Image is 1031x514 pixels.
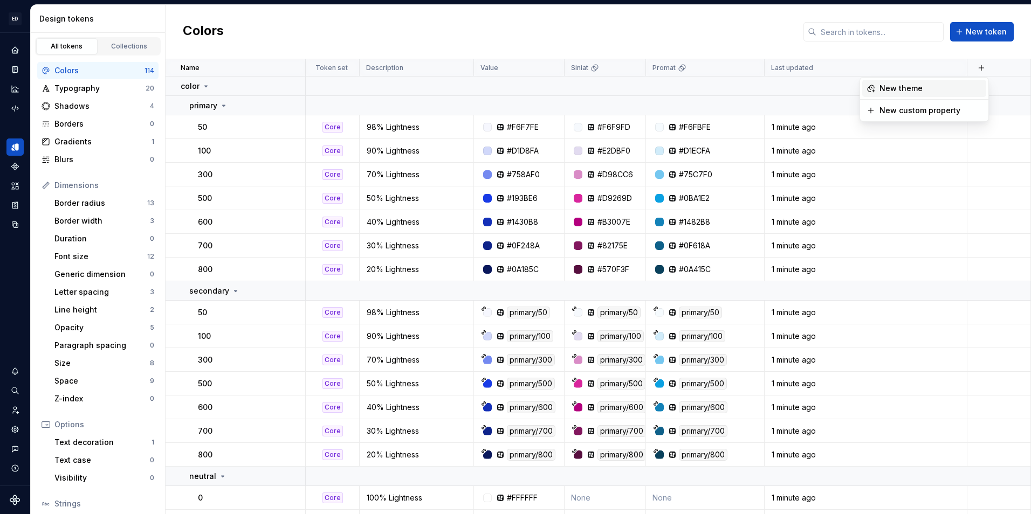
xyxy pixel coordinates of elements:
[322,193,343,204] div: Core
[322,426,343,436] div: Core
[765,355,966,365] div: 1 minute ago
[150,102,154,110] div: 4
[360,331,473,342] div: 90% Lightness
[9,12,22,25] div: ED
[198,378,212,389] p: 500
[6,138,24,156] a: Design tokens
[54,358,150,369] div: Size
[50,337,159,354] a: Paragraph spacing0
[6,80,24,98] div: Analytics
[54,473,150,483] div: Visibility
[507,354,555,366] div: primary/300
[37,115,159,133] a: Borders0
[480,64,498,72] p: Value
[322,122,343,133] div: Core
[181,81,200,92] p: color
[198,449,212,460] p: 800
[6,41,24,59] div: Home
[146,84,154,93] div: 20
[150,456,154,464] div: 0
[966,26,1007,37] span: New token
[507,122,539,133] div: #F6F7FE
[102,42,156,51] div: Collections
[507,492,538,503] div: #FFFFFF
[765,122,966,133] div: 1 minute ago
[646,486,765,510] td: None
[507,401,555,413] div: primary/600
[37,80,159,97] a: Typography20
[679,217,710,227] div: #1482B8
[6,216,24,233] div: Data sources
[150,270,154,279] div: 0
[765,449,966,460] div: 1 minute ago
[679,145,710,156] div: #D1ECFA
[765,492,966,503] div: 1 minute ago
[39,13,161,24] div: Design tokens
[50,230,159,247] a: Duration0
[6,100,24,117] a: Code automation
[679,401,727,413] div: primary/600
[198,145,211,156] p: 100
[6,197,24,214] a: Storybook stories
[50,372,159,390] a: Space9
[145,66,154,75] div: 114
[322,378,343,389] div: Core
[198,355,212,365] p: 300
[50,390,159,407] a: Z-index0
[150,341,154,350] div: 0
[765,240,966,251] div: 1 minute ago
[360,217,473,227] div: 40% Lightness
[150,155,154,164] div: 0
[765,378,966,389] div: 1 minute ago
[765,264,966,275] div: 1 minute ago
[322,355,343,365] div: Core
[679,240,710,251] div: #0F618A
[507,193,538,204] div: #193BE6
[879,105,960,116] div: New custom property
[322,264,343,275] div: Core
[37,151,159,168] a: Blurs0
[198,426,212,436] p: 700
[54,393,150,404] div: Z-index
[54,101,150,112] div: Shadows
[150,377,154,385] div: 9
[50,319,159,336] a: Opacity5
[198,402,212,413] p: 600
[765,169,966,180] div: 1 minute ago
[54,154,150,165] div: Blurs
[147,252,154,261] div: 12
[54,136,152,147] div: Gradients
[152,137,154,146] div: 1
[507,217,538,227] div: #1430B8
[37,98,159,115] a: Shadows4
[6,363,24,380] button: Notifications
[198,331,211,342] p: 100
[189,286,229,296] p: secondary
[765,402,966,413] div: 1 minute ago
[50,434,159,451] a: Text decoration1
[6,177,24,195] a: Assets
[54,287,150,297] div: Letter spacing
[360,492,473,503] div: 100% Lightness
[679,307,722,318] div: primary/50
[150,305,154,314] div: 2
[54,233,150,244] div: Duration
[322,217,343,227] div: Core
[6,158,24,175] a: Components
[322,449,343,460] div: Core
[54,304,150,315] div: Line height
[507,169,540,180] div: #758AF0
[597,145,630,156] div: #E2DBF0
[6,440,24,457] div: Contact support
[6,421,24,438] div: Settings
[597,264,629,275] div: #570F3F
[860,100,988,121] div: Suggestions
[6,382,24,399] div: Search ⌘K
[54,251,147,262] div: Font size
[597,354,645,366] div: primary/300
[147,199,154,207] div: 13
[360,264,473,275] div: 20% Lightness
[679,378,727,390] div: primary/500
